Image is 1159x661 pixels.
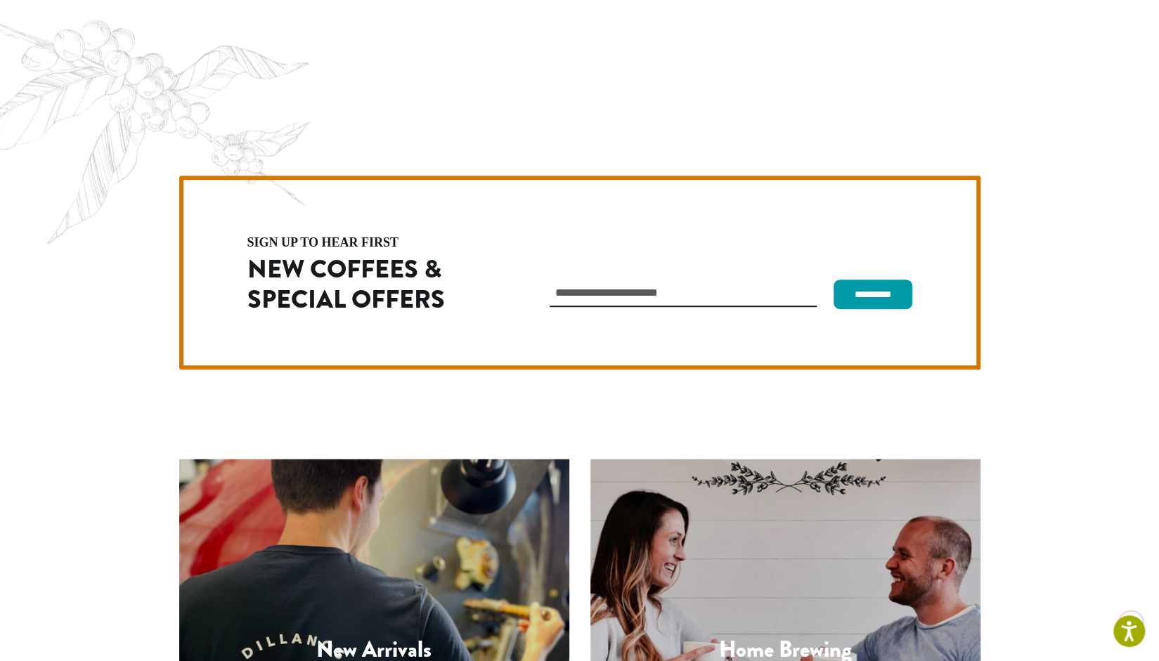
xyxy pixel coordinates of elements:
[247,254,489,315] h2: New Coffees & Special Offers
[247,236,489,249] h4: sign up to hear first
